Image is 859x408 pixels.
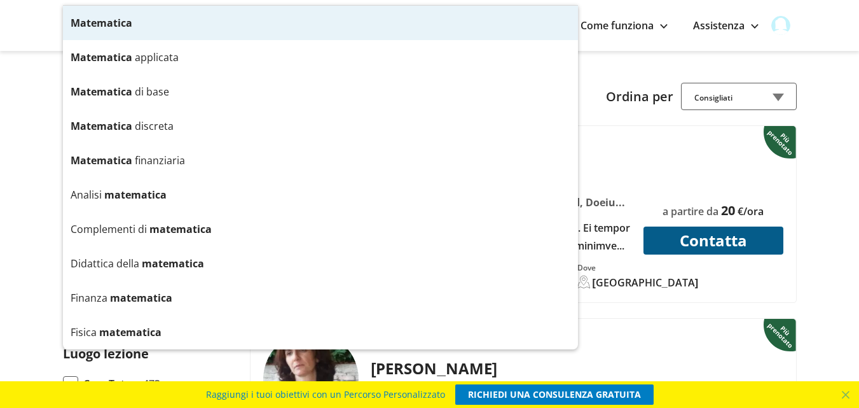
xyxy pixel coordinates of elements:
strong: matematica [99,325,161,339]
img: Piu prenotato [764,318,799,352]
img: user avatar [771,16,790,35]
strong: Matematica [71,119,132,133]
div: [GEOGRAPHIC_DATA] [593,276,699,290]
a: RICHIEDI UNA CONSULENZA GRATUITA [455,384,654,405]
strong: matematica [149,222,212,236]
div: a p p l i c a t a [63,40,578,74]
strong: Matematica [71,16,132,30]
a: Assistenza [693,18,759,32]
span: Casa Tutor [83,375,135,393]
span: 20 [721,202,735,219]
span: Raggiungi i tuoi obiettivi con un Percorso Personalizzato [206,384,445,405]
strong: Matematica [71,153,132,167]
strong: matematica [110,291,172,305]
strong: Matematica [71,50,132,64]
div: d i b a s e [63,74,578,109]
span: a partire da [663,204,718,218]
div: d i s c r e t a [63,109,578,143]
label: Luogo lezione [63,345,149,362]
div: C o m p l e m e n t i d i [63,212,578,246]
div: F i n a n z a [63,281,578,315]
button: Contatta [643,227,783,255]
strong: matematica [104,188,167,202]
div: f i n a n z i a r i a [63,143,578,178]
span: 473 [143,375,160,393]
div: [PERSON_NAME] [366,358,635,379]
div: Dove [577,262,699,273]
label: Ordina per [606,88,673,105]
div: D i d a t t i c a d e l l a [63,246,578,281]
img: Piu prenotato [764,125,799,159]
div: Consigliati [681,83,797,110]
strong: matematica [142,257,204,271]
div: F i s i c a [63,315,578,349]
strong: Matematica [71,85,132,99]
div: A n a l i s i [63,178,578,212]
span: €/ora [738,204,764,218]
a: Come funziona [581,18,668,32]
